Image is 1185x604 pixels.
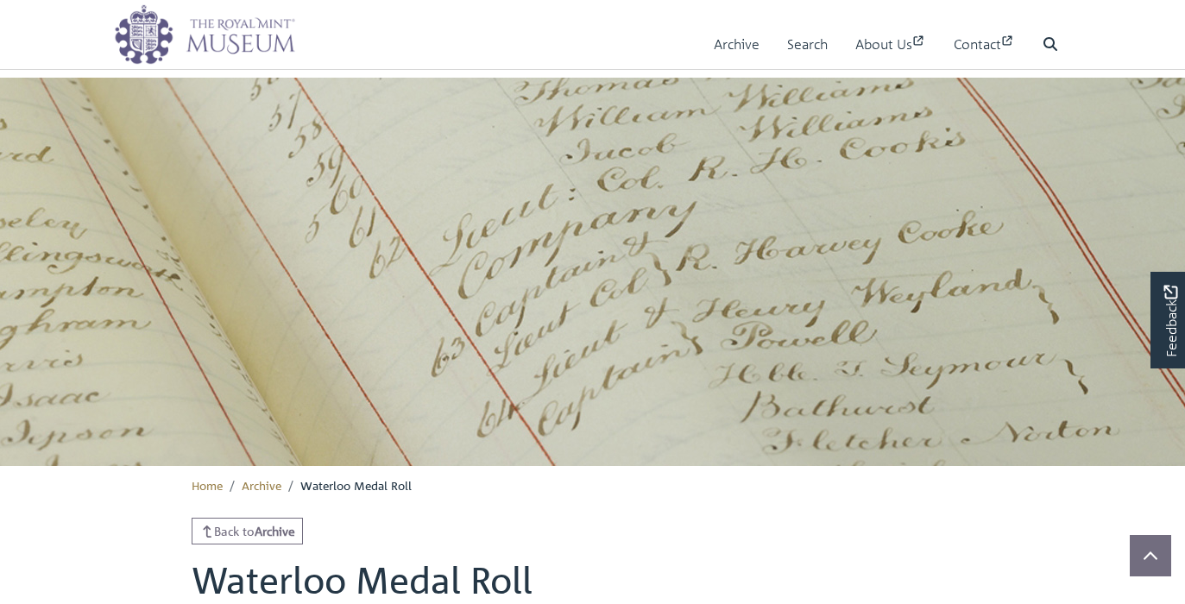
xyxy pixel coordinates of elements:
a: Would you like to provide feedback? [1150,272,1185,368]
strong: Archive [255,523,295,538]
a: Search [787,20,828,69]
img: logo_wide.png [114,4,295,65]
span: Feedback [1160,286,1181,357]
a: Contact [954,20,1015,69]
a: Archive [242,477,281,493]
a: About Us [855,20,926,69]
a: Archive [714,20,760,69]
button: Scroll to top [1130,535,1171,576]
a: Home [192,477,223,493]
span: Waterloo Medal Roll [300,477,412,493]
a: Back toArchive [192,518,304,544]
